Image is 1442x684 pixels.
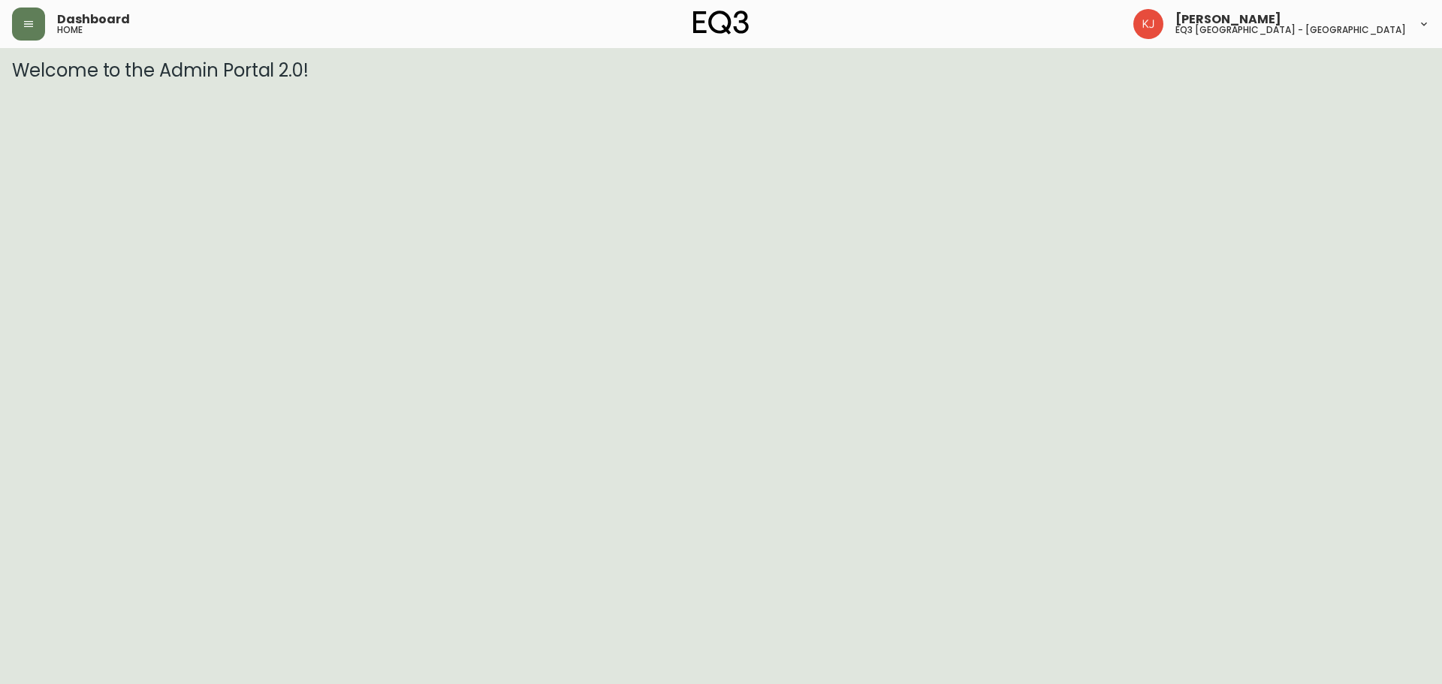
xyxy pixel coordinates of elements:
span: [PERSON_NAME] [1175,14,1281,26]
img: logo [693,11,749,35]
h5: eq3 [GEOGRAPHIC_DATA] - [GEOGRAPHIC_DATA] [1175,26,1406,35]
span: Dashboard [57,14,130,26]
img: 24a625d34e264d2520941288c4a55f8e [1133,9,1163,39]
h5: home [57,26,83,35]
h3: Welcome to the Admin Portal 2.0! [12,60,1430,81]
